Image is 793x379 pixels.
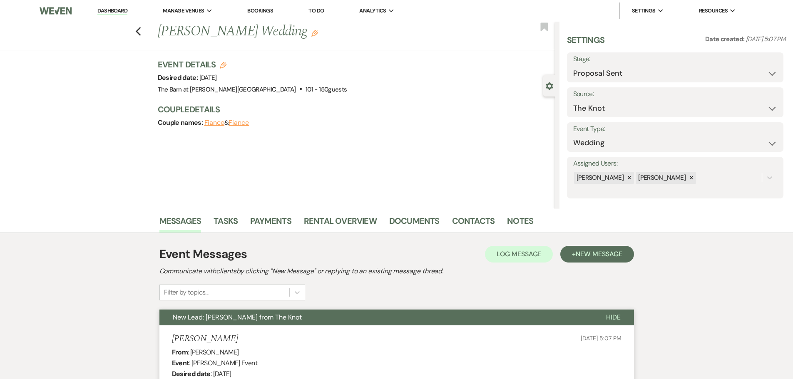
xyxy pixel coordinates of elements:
[746,35,786,43] span: [DATE] 5:07 PM
[485,246,553,263] button: Log Message
[705,35,746,43] span: Date created:
[452,214,495,233] a: Contacts
[250,214,291,233] a: Payments
[172,369,211,378] b: Desired date
[158,118,204,127] span: Couple names:
[359,7,386,15] span: Analytics
[497,250,541,258] span: Log Message
[576,250,622,258] span: New Message
[159,266,634,276] h2: Communicate with clients by clicking "New Message" or replying to an existing message thread.
[581,334,621,342] span: [DATE] 5:07 PM
[40,2,71,20] img: Weven Logo
[593,310,634,325] button: Hide
[247,7,273,14] a: Bookings
[158,85,296,94] span: The Barn at [PERSON_NAME][GEOGRAPHIC_DATA]
[163,7,204,15] span: Manage Venues
[574,172,625,184] div: [PERSON_NAME]
[304,214,377,233] a: Rental Overview
[158,104,547,115] h3: Couple Details
[204,119,249,127] span: &
[311,29,318,37] button: Edit
[573,53,777,65] label: Stage:
[158,22,472,42] h1: [PERSON_NAME] Wedding
[573,123,777,135] label: Event Type:
[546,82,553,89] button: Close lead details
[306,85,347,94] span: 101 - 150 guests
[308,7,324,14] a: To Do
[172,348,188,357] b: From
[158,59,347,70] h3: Event Details
[172,359,189,367] b: Event
[560,246,634,263] button: +New Message
[567,34,605,52] h3: Settings
[164,287,209,297] div: Filter by topics...
[389,214,440,233] a: Documents
[507,214,533,233] a: Notes
[158,73,199,82] span: Desired date:
[173,313,302,322] span: New Lead: [PERSON_NAME] from The Knot
[229,119,249,126] button: Fiance
[159,245,247,263] h1: Event Messages
[199,74,217,82] span: [DATE]
[204,119,225,126] button: Fiance
[699,7,728,15] span: Resources
[97,7,127,15] a: Dashboard
[573,88,777,100] label: Source:
[159,310,593,325] button: New Lead: [PERSON_NAME] from The Knot
[636,172,687,184] div: [PERSON_NAME]
[159,214,201,233] a: Messages
[632,7,656,15] span: Settings
[214,214,238,233] a: Tasks
[573,158,777,170] label: Assigned Users:
[172,334,238,344] h5: [PERSON_NAME]
[606,313,621,322] span: Hide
